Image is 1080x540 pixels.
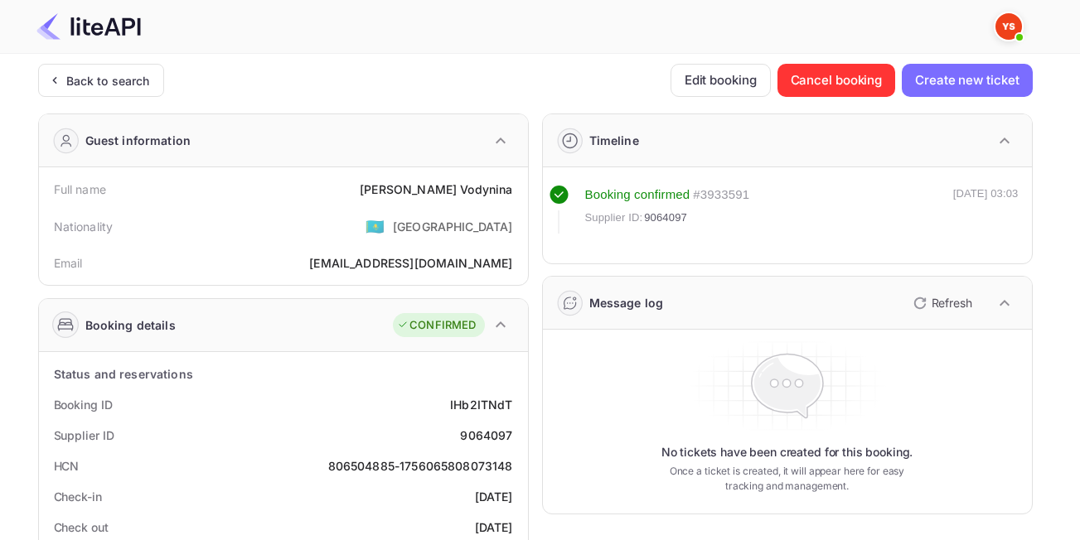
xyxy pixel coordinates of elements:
div: Guest information [85,132,191,149]
div: Booking ID [54,396,113,413]
button: Cancel booking [777,64,896,97]
span: United States [366,211,385,241]
p: No tickets have been created for this booking. [661,444,913,460]
div: Full name [54,181,106,198]
div: Check out [54,518,109,536]
div: Check-in [54,488,102,505]
div: Email [54,254,83,272]
div: 806504885-1756065808073148 [328,457,513,475]
div: [DATE] 03:03 [953,186,1019,234]
div: Nationality [54,218,114,235]
div: Message log [589,294,664,311]
span: Supplier ID: [585,210,643,226]
img: LiteAPI Logo [36,13,141,40]
button: Create new ticket [902,64,1032,97]
div: Booking confirmed [585,186,690,205]
div: [EMAIL_ADDRESS][DOMAIN_NAME] [309,254,512,272]
button: Edit booking [671,64,771,97]
div: [GEOGRAPHIC_DATA] [393,218,513,235]
img: Yandex Support [995,13,1022,40]
div: [DATE] [475,488,513,505]
p: Refresh [932,294,972,311]
span: 9064097 [644,210,687,226]
div: 9064097 [460,427,512,444]
div: # 3933591 [693,186,749,205]
div: Status and reservations [54,365,193,383]
div: [PERSON_NAME] Vodynina [360,181,512,198]
div: IHb2ITNdT [450,396,512,413]
div: HCN [54,457,80,475]
div: Timeline [589,132,639,149]
div: Back to search [66,72,150,89]
div: Supplier ID [54,427,114,444]
button: Refresh [903,290,979,316]
div: [DATE] [475,518,513,536]
div: Booking details [85,316,176,334]
p: Once a ticket is created, it will appear here for easy tracking and management. [656,464,918,494]
div: CONFIRMED [397,317,476,334]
